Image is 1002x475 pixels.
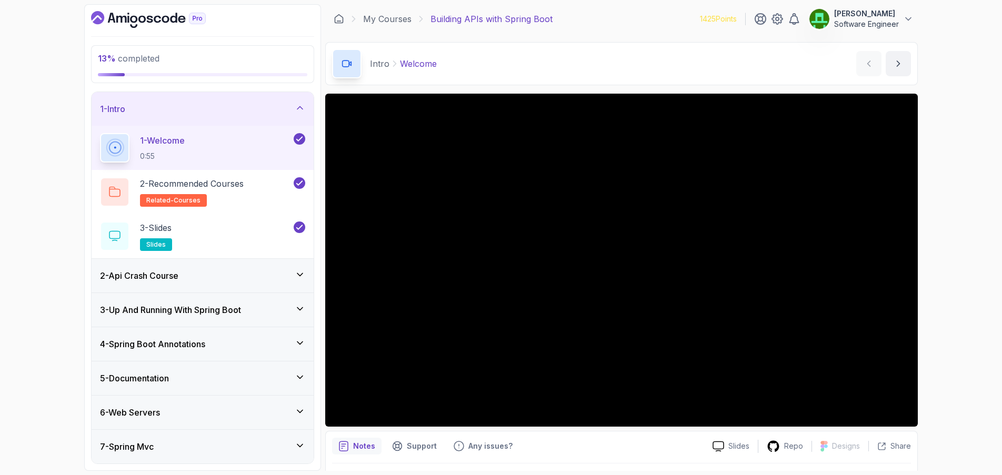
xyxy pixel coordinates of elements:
[100,103,125,115] h3: 1 - Intro
[91,11,230,28] a: Dashboard
[332,438,382,454] button: notes button
[140,134,185,147] p: 1 - Welcome
[92,259,314,292] button: 2-Api Crash Course
[100,221,305,251] button: 3-Slidesslides
[468,441,513,451] p: Any issues?
[98,53,116,64] span: 13 %
[447,438,519,454] button: Feedback button
[868,441,911,451] button: Share
[100,406,160,419] h3: 6 - Web Servers
[363,13,412,25] a: My Courses
[140,151,185,161] p: 0:55
[325,94,918,427] iframe: 1 - Hi
[700,14,737,24] p: 1425 Points
[809,9,829,29] img: user profile image
[92,396,314,429] button: 6-Web Servers
[100,269,178,282] h3: 2 - Api Crash Course
[353,441,375,451] p: Notes
[386,438,443,454] button: Support button
[100,177,305,207] button: 2-Recommended Coursesrelated-courses
[100,440,154,453] h3: 7 - Spring Mvc
[832,441,860,451] p: Designs
[98,53,159,64] span: completed
[146,240,166,249] span: slides
[430,13,553,25] p: Building APIs with Spring Boot
[784,441,803,451] p: Repo
[728,441,749,451] p: Slides
[100,304,241,316] h3: 3 - Up And Running With Spring Boot
[834,8,899,19] p: [PERSON_NAME]
[146,196,201,205] span: related-courses
[758,440,811,453] a: Repo
[100,372,169,385] h3: 5 - Documentation
[856,51,881,76] button: previous content
[704,441,758,452] a: Slides
[140,221,172,234] p: 3 - Slides
[834,19,899,29] p: Software Engineer
[334,14,344,24] a: Dashboard
[140,177,244,190] p: 2 - Recommended Courses
[92,327,314,361] button: 4-Spring Boot Annotations
[809,8,914,29] button: user profile image[PERSON_NAME]Software Engineer
[400,57,437,70] p: Welcome
[100,133,305,163] button: 1-Welcome0:55
[886,51,911,76] button: next content
[370,57,389,70] p: Intro
[100,338,205,350] h3: 4 - Spring Boot Annotations
[92,92,314,126] button: 1-Intro
[92,430,314,463] button: 7-Spring Mvc
[407,441,437,451] p: Support
[92,361,314,395] button: 5-Documentation
[890,441,911,451] p: Share
[92,293,314,327] button: 3-Up And Running With Spring Boot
